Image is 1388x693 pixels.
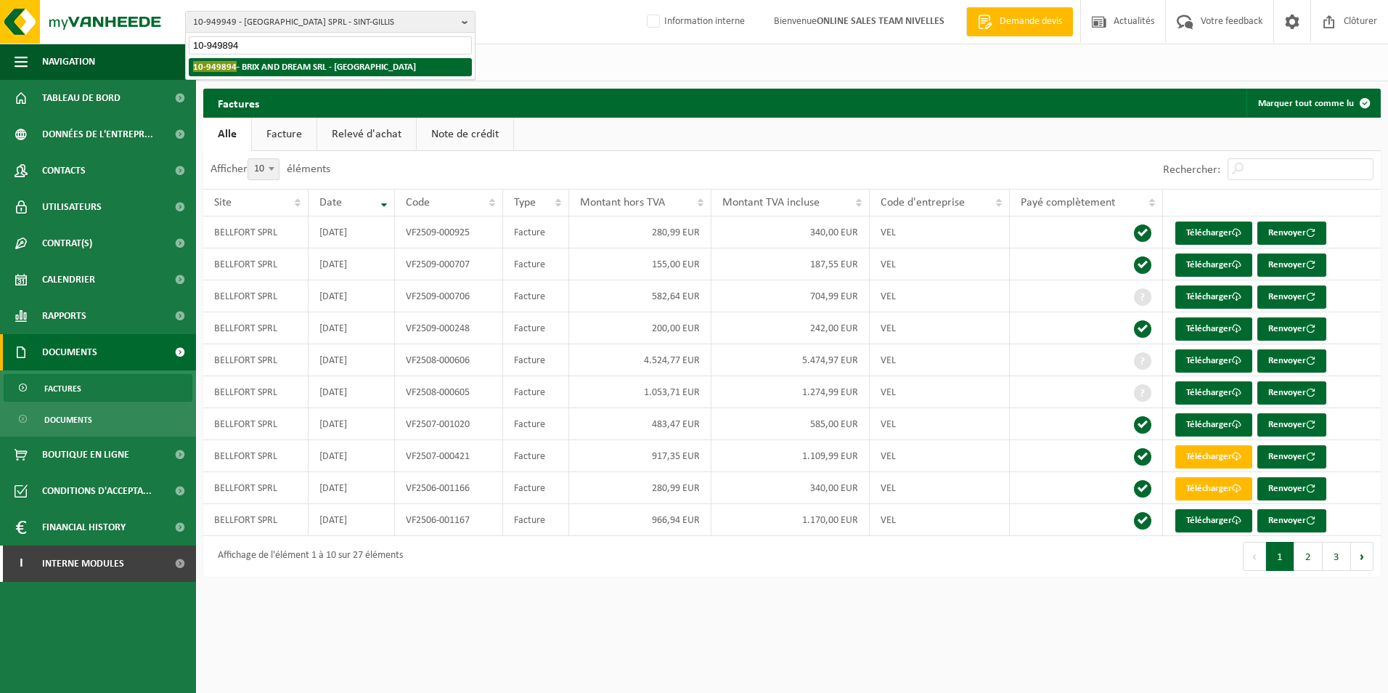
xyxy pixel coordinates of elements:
button: 3 [1323,542,1351,571]
td: VF2506-001166 [395,472,503,504]
span: Contacts [42,153,86,189]
td: VEL [870,280,1011,312]
span: Type [514,197,536,208]
td: Facture [503,408,569,440]
a: Télécharger [1175,413,1252,437]
td: 1.274,99 EUR [711,376,869,408]
button: 1 [1266,542,1294,571]
button: Renvoyer [1257,254,1326,277]
td: BELLFORT SPRL [203,504,309,536]
a: Facture [252,118,317,151]
a: Note de crédit [417,118,513,151]
td: VEL [870,408,1011,440]
td: Facture [503,376,569,408]
td: BELLFORT SPRL [203,376,309,408]
td: Facture [503,504,569,536]
td: Facture [503,248,569,280]
td: VEL [870,216,1011,248]
td: 187,55 EUR [711,248,869,280]
td: BELLFORT SPRL [203,216,309,248]
button: Renvoyer [1257,222,1326,245]
span: Boutique en ligne [42,437,129,473]
td: Facture [503,440,569,472]
td: 200,00 EUR [569,312,711,344]
label: Information interne [644,11,745,33]
td: VF2506-001167 [395,504,503,536]
button: Next [1351,542,1373,571]
td: VF2509-000248 [395,312,503,344]
strong: - BRIX AND DREAM SRL - [GEOGRAPHIC_DATA] [193,61,416,72]
button: Marquer tout comme lu [1246,89,1379,118]
span: 10 [248,158,279,180]
span: Montant hors TVA [580,197,665,208]
span: Montant TVA incluse [722,197,820,208]
td: BELLFORT SPRL [203,440,309,472]
td: BELLFORT SPRL [203,344,309,376]
a: Factures [4,374,192,402]
button: 2 [1294,542,1323,571]
button: Renvoyer [1257,349,1326,373]
strong: ONLINE SALES TEAM NIVELLES [817,16,944,27]
td: [DATE] [309,216,395,248]
button: Renvoyer [1257,413,1326,437]
td: BELLFORT SPRL [203,280,309,312]
td: [DATE] [309,280,395,312]
td: VF2509-000707 [395,248,503,280]
td: VEL [870,344,1011,376]
span: Site [214,197,232,208]
td: VEL [870,440,1011,472]
td: 5.474,97 EUR [711,344,869,376]
a: Télécharger [1175,317,1252,341]
td: Facture [503,312,569,344]
span: 10-949894 [193,61,237,72]
td: VEL [870,472,1011,504]
td: 1.170,00 EUR [711,504,869,536]
td: 155,00 EUR [569,248,711,280]
td: BELLFORT SPRL [203,408,309,440]
span: Documents [44,406,92,434]
td: BELLFORT SPRL [203,472,309,504]
td: [DATE] [309,344,395,376]
td: 704,99 EUR [711,280,869,312]
span: Navigation [42,44,95,80]
td: 280,99 EUR [569,216,711,248]
td: 280,99 EUR [569,472,711,504]
td: 917,35 EUR [569,440,711,472]
button: Renvoyer [1257,317,1326,341]
span: Factures [44,375,81,402]
td: [DATE] [309,472,395,504]
td: BELLFORT SPRL [203,312,309,344]
span: Date [319,197,342,208]
span: Interne modules [42,546,124,582]
td: [DATE] [309,312,395,344]
td: [DATE] [309,408,395,440]
span: Financial History [42,509,126,546]
td: BELLFORT SPRL [203,248,309,280]
td: 582,64 EUR [569,280,711,312]
td: [DATE] [309,376,395,408]
a: Télécharger [1175,222,1252,245]
td: Facture [503,344,569,376]
td: VEL [870,376,1011,408]
a: Télécharger [1175,509,1252,532]
span: Calendrier [42,262,95,298]
span: 10 [248,159,279,179]
label: Rechercher: [1163,164,1220,176]
td: 340,00 EUR [711,472,869,504]
a: Télécharger [1175,349,1252,373]
td: VF2507-000421 [395,440,503,472]
button: Renvoyer [1257,285,1326,309]
a: Télécharger [1175,285,1252,309]
td: [DATE] [309,440,395,472]
td: VF2507-001020 [395,408,503,440]
span: Tableau de bord [42,80,121,116]
span: Données de l'entrepr... [42,116,153,153]
td: 1.053,71 EUR [569,376,711,408]
a: Documents [4,405,192,433]
button: Previous [1243,542,1266,571]
a: Télécharger [1175,381,1252,405]
div: Affichage de l'élément 1 à 10 sur 27 éléments [211,543,403,570]
span: Rapports [42,298,86,334]
a: Télécharger [1175,254,1252,277]
td: VF2509-000706 [395,280,503,312]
